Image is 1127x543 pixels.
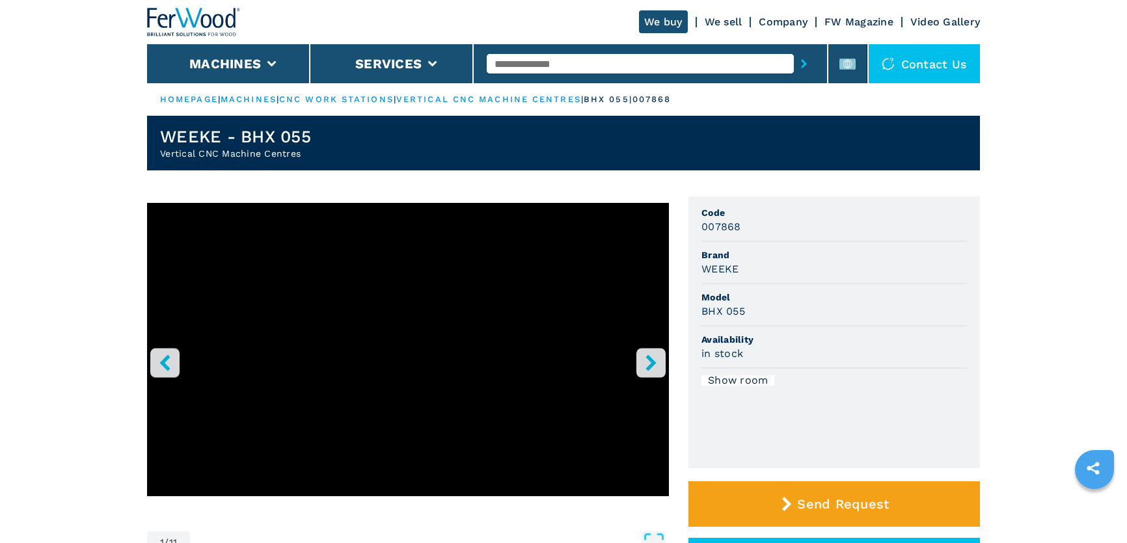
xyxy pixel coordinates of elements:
[910,16,980,28] a: Video Gallery
[147,203,669,518] div: Go to Slide 1
[882,57,895,70] img: Contact us
[701,219,741,234] h3: 007868
[869,44,981,83] div: Contact us
[701,291,967,304] span: Model
[1072,484,1117,533] iframe: Chat
[701,333,967,346] span: Availability
[160,126,311,147] h1: WEEKE - BHX 055
[759,16,808,28] a: Company
[705,16,742,28] a: We sell
[701,206,967,219] span: Code
[147,8,241,36] img: Ferwood
[797,496,889,512] span: Send Request
[147,203,669,496] iframe: YouTube video player
[277,94,279,104] span: |
[160,94,218,104] a: HOMEPAGE
[396,94,581,104] a: vertical cnc machine centres
[189,56,261,72] button: Machines
[701,248,967,261] span: Brand
[636,348,666,377] button: right-button
[701,304,745,319] h3: BHX 055
[279,94,394,104] a: cnc work stations
[584,94,632,105] p: bhx 055 |
[1077,452,1109,484] a: sharethis
[218,94,221,104] span: |
[632,94,672,105] p: 007868
[355,56,422,72] button: Services
[160,147,311,160] h2: Vertical CNC Machine Centres
[701,261,739,276] h3: WEEKE
[581,94,584,104] span: |
[221,94,277,104] a: machines
[794,49,814,79] button: submit-button
[701,346,743,361] h3: in stock
[701,375,774,386] div: Show room
[394,94,396,104] span: |
[688,481,980,527] button: Send Request
[639,10,688,33] a: We buy
[824,16,893,28] a: FW Magazine
[150,348,180,377] button: left-button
